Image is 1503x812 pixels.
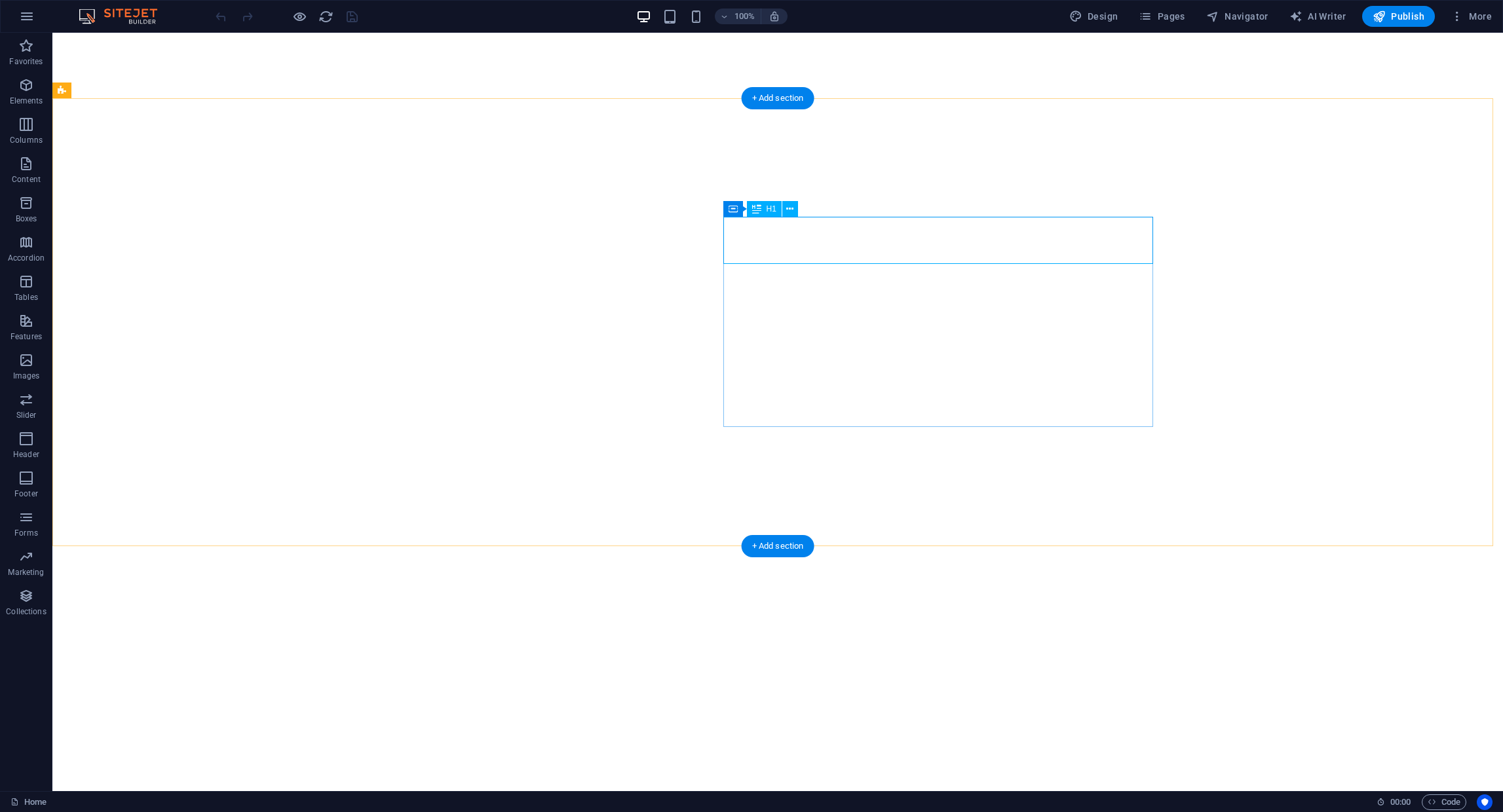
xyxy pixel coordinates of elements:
[13,371,40,381] p: Images
[16,410,37,420] p: Slider
[1133,6,1190,27] button: Pages
[1289,10,1346,23] span: AI Writer
[1373,10,1424,23] span: Publish
[1201,6,1274,27] button: Navigator
[13,449,39,460] p: Header
[742,535,814,557] div: + Add section
[1445,6,1497,27] button: More
[1064,6,1124,27] div: Design (Ctrl+Alt+Y)
[715,9,761,24] button: 100%
[734,9,755,24] h6: 100%
[1206,10,1268,23] span: Navigator
[10,135,43,145] p: Columns
[1139,10,1185,23] span: Pages
[8,253,45,263] p: Accordion
[12,174,41,185] p: Content
[14,489,38,499] p: Footer
[767,205,776,213] span: H1
[318,9,333,24] button: reload
[1377,794,1411,810] h6: Session time
[10,96,43,106] p: Elements
[742,87,814,109] div: + Add section
[10,331,42,342] p: Features
[1399,797,1401,807] span: :
[769,10,780,22] i: On resize automatically adjust zoom level to fit chosen device.
[1477,794,1493,810] button: Usercentrics
[14,528,38,538] p: Forms
[14,292,38,303] p: Tables
[6,606,46,617] p: Collections
[1284,6,1352,27] button: AI Writer
[1428,794,1460,810] span: Code
[1362,6,1435,27] button: Publish
[1069,10,1118,23] span: Design
[1422,794,1466,810] button: Code
[1390,794,1411,810] span: 00 00
[10,794,47,810] a: Click to cancel selection. Double-click to open Pages
[1451,10,1492,23] span: More
[1064,6,1124,27] button: Design
[8,567,44,578] p: Marketing
[75,9,174,24] img: Editor Logo
[16,213,37,224] p: Boxes
[292,9,307,24] button: Click here to leave preview mode and continue editing
[9,56,43,67] p: Favorites
[318,9,333,24] i: Reload page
